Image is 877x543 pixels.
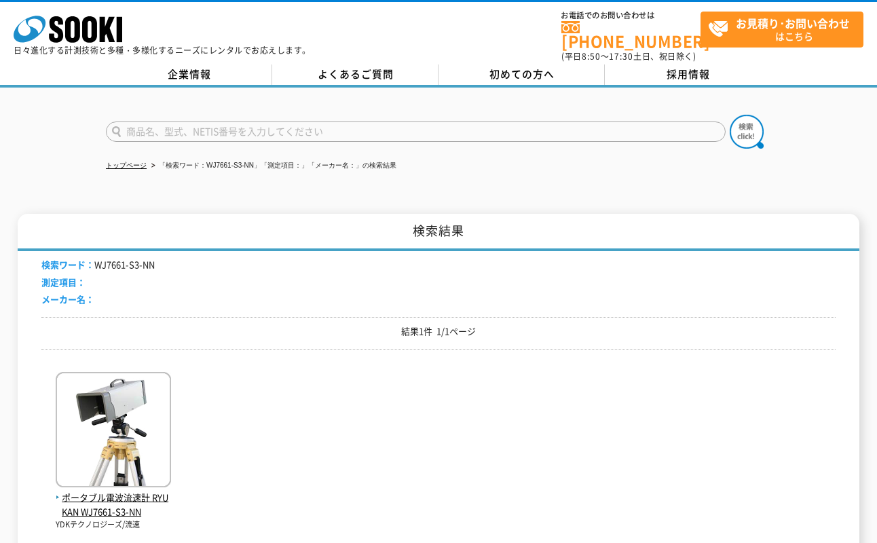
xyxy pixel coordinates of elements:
[272,64,438,85] a: よくあるご質問
[730,115,764,149] img: btn_search.png
[736,15,850,31] strong: お見積り･お問い合わせ
[708,12,863,46] span: はこちら
[438,64,605,85] a: 初めての方へ
[14,46,311,54] p: 日々進化する計測技術と多種・多様化するニーズにレンタルでお応えします。
[609,50,633,62] span: 17:30
[41,324,836,339] p: 結果1件 1/1ページ
[41,258,94,271] span: 検索ワード：
[56,476,171,519] a: ポータブル電波流速計 RYUKAN WJ7661-S3-NN
[56,519,171,531] p: YDKテクノロジーズ/流速
[18,214,859,251] h1: 検索結果
[561,12,701,20] span: お電話でのお問い合わせは
[106,162,147,169] a: トップページ
[41,258,155,272] li: WJ7661-S3-NN
[489,67,555,81] span: 初めての方へ
[106,64,272,85] a: 企業情報
[106,121,726,142] input: 商品名、型式、NETIS番号を入力してください
[561,21,701,49] a: [PHONE_NUMBER]
[56,372,171,491] img: RYUKAN WJ7661-S3-NN
[41,293,94,305] span: メーカー名：
[56,491,171,519] span: ポータブル電波流速計 RYUKAN WJ7661-S3-NN
[149,159,396,173] li: 「検索ワード：WJ7661-S3-NN」「測定項目：」「メーカー名：」の検索結果
[41,276,86,288] span: 測定項目：
[701,12,863,48] a: お見積り･お問い合わせはこちら
[561,50,696,62] span: (平日 ～ 土日、祝日除く)
[582,50,601,62] span: 8:50
[605,64,771,85] a: 採用情報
